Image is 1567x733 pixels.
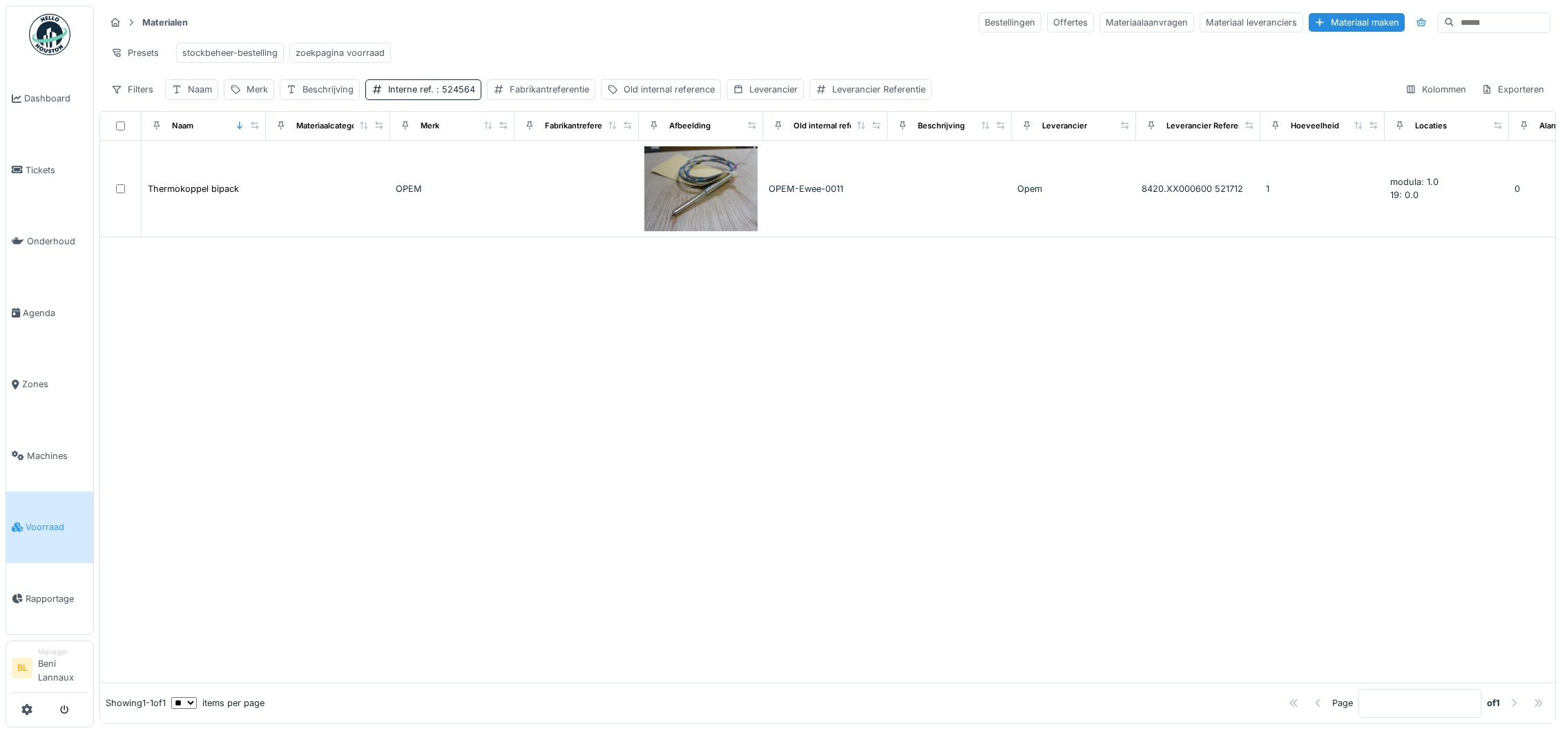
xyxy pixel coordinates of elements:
span: : 524564 [434,84,475,95]
span: Rapportage [26,592,88,605]
div: Manager [38,647,88,657]
div: Old internal reference [624,83,715,96]
div: Thermokoppel bipack [148,182,239,195]
li: BL [12,658,32,678]
div: OPEM [396,182,509,195]
a: Machines [6,420,93,492]
div: Leverancier [749,83,798,96]
span: Opem [1017,184,1042,194]
div: Filters [105,79,160,99]
div: Leverancier Referentie [832,83,925,96]
div: Materiaal maken [1309,13,1405,32]
strong: of 1 [1487,696,1500,710]
span: Tickets [26,164,88,177]
img: Badge_color-CXgf-gQk.svg [29,14,70,55]
li: Beni Lannaux [38,647,88,690]
strong: Materialen [137,16,193,29]
a: BL ManagerBeni Lannaux [12,647,88,693]
div: Naam [172,120,193,132]
span: Zones [22,378,88,391]
div: Offertes [1047,12,1094,32]
img: Thermokoppel bipack [644,146,758,231]
div: stockbeheer-bestelling [182,46,278,59]
span: Machines [27,449,88,462]
div: zoekpagina voorraad [296,46,385,59]
a: Voorraad [6,491,93,563]
div: Beschrijving [918,120,965,132]
span: Dashboard [24,92,88,105]
div: Merk [247,83,268,96]
span: Voorraad [26,520,88,534]
span: 19: 0.0 [1390,190,1419,200]
div: OPEM-Ewee-0011 [769,182,882,195]
div: 1 [1266,182,1379,195]
div: Leverancier [1042,120,1087,132]
a: Agenda [6,277,93,349]
div: Old internal reference [794,120,876,132]
div: Showing 1 - 1 of 1 [106,696,166,710]
div: Hoeveelheid [1291,120,1339,132]
span: modula: 1.0 [1390,177,1439,187]
div: Exporteren [1475,79,1550,99]
div: Bestellingen [979,12,1041,32]
a: Onderhoud [6,206,93,277]
div: Materiaal leveranciers [1200,12,1303,32]
span: Onderhoud [27,235,88,248]
div: Interne ref. [388,83,475,96]
div: Presets [105,43,165,63]
div: Kolommen [1399,79,1472,99]
span: Agenda [23,306,88,320]
div: Materiaalaanvragen [1099,12,1194,32]
div: Naam [188,83,212,96]
span: 8420.XX000600 521712 [1142,184,1243,194]
div: Page [1332,696,1353,710]
div: Beschrijving [302,83,354,96]
div: Afbeelding [669,120,711,132]
a: Zones [6,349,93,420]
div: Fabrikantreferentie [545,120,617,132]
div: items per page [171,696,265,710]
div: Materiaalcategorie [296,120,366,132]
div: Leverancier Referentie [1166,120,1253,132]
div: Locaties [1415,120,1447,132]
a: Dashboard [6,63,93,135]
a: Tickets [6,135,93,206]
a: Rapportage [6,563,93,635]
div: Fabrikantreferentie [510,83,589,96]
div: Merk [421,120,439,132]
